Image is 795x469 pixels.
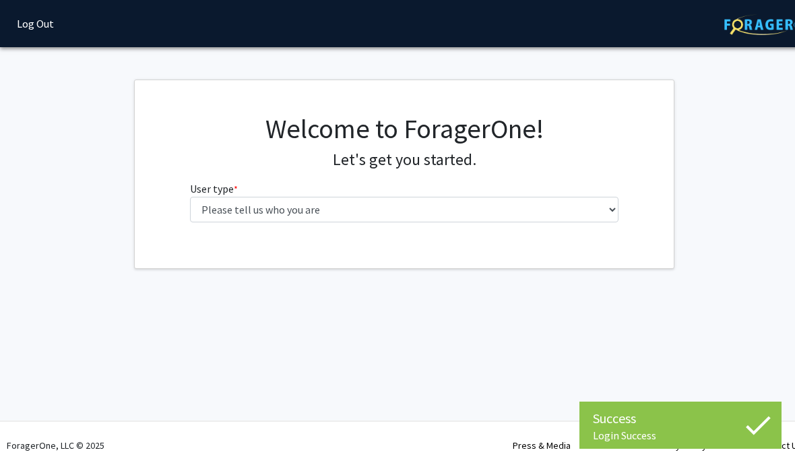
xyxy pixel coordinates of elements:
[190,181,238,197] label: User type
[513,439,571,451] a: Press & Media
[593,408,768,429] div: Success
[190,113,619,145] h1: Welcome to ForagerOne!
[593,429,768,442] div: Login Success
[190,150,619,170] h4: Let's get you started.
[7,422,104,469] div: ForagerOne, LLC © 2025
